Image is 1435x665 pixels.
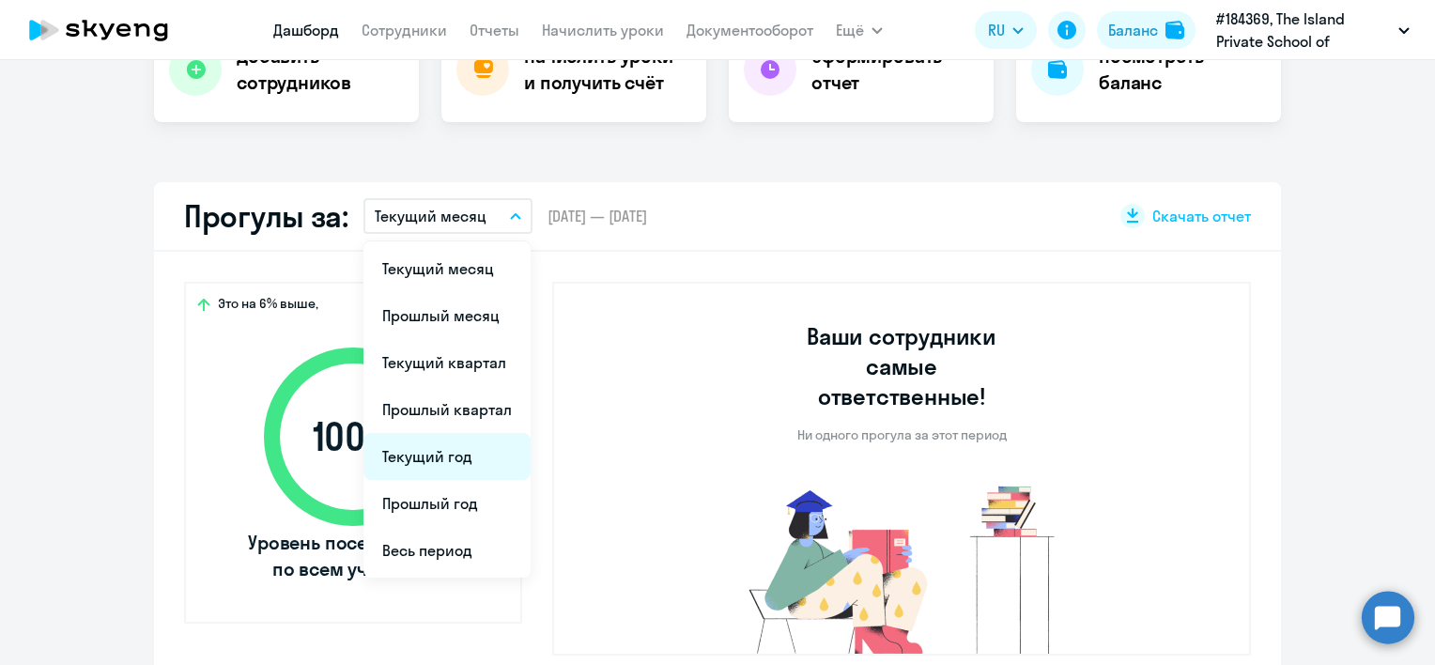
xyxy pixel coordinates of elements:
[836,11,883,49] button: Ещё
[542,21,664,39] a: Начислить уроки
[1097,11,1196,49] button: Балансbalance
[1207,8,1419,53] button: #184369, The Island Private School of Limassol Ltd
[1165,21,1184,39] img: balance
[1108,19,1158,41] div: Баланс
[1216,8,1391,53] p: #184369, The Island Private School of Limassol Ltd
[375,205,486,227] p: Текущий месяц
[363,198,532,234] button: Текущий месяц
[273,21,339,39] a: Дашборд
[687,21,813,39] a: Документооборот
[363,241,531,578] ul: Ещё
[1099,43,1266,96] h4: Посмотреть баланс
[797,426,1007,443] p: Ни одного прогула за этот период
[237,43,404,96] h4: Добавить сотрудников
[245,414,461,459] span: 100 %
[836,19,864,41] span: Ещё
[811,43,979,96] h4: Сформировать отчет
[781,321,1023,411] h3: Ваши сотрудники самые ответственные!
[470,21,519,39] a: Отчеты
[218,295,318,317] span: Это на 6% выше,
[245,530,461,582] span: Уровень посещаемости по всем ученикам
[184,197,348,235] h2: Прогулы за:
[524,43,687,96] h4: Начислить уроки и получить счёт
[975,11,1037,49] button: RU
[988,19,1005,41] span: RU
[362,21,447,39] a: Сотрудники
[548,206,647,226] span: [DATE] — [DATE]
[714,481,1090,654] img: no-truants
[1152,206,1251,226] span: Скачать отчет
